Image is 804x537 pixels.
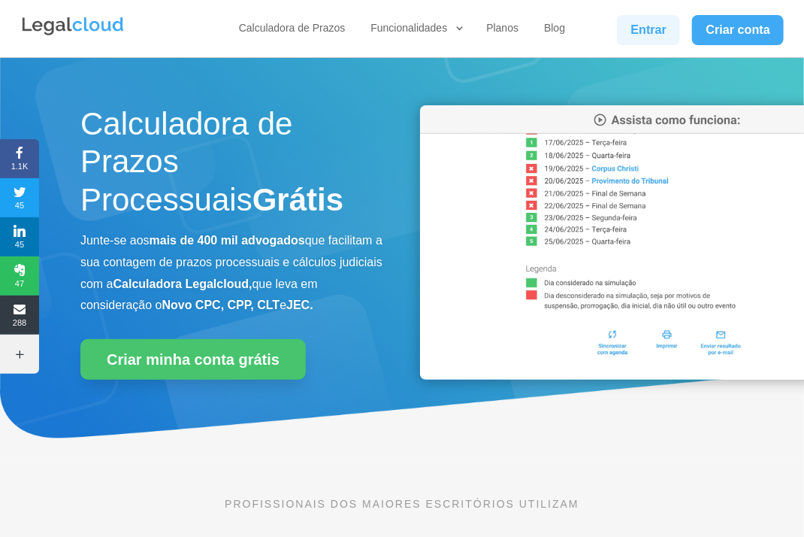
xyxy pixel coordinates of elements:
[162,299,280,311] b: Novo CPC, CPP, CLT
[113,278,252,290] b: Calculadora Legalcloud,
[252,182,343,217] strong: Grátis
[234,21,350,41] a: Calculadora de Prazos
[80,105,384,226] h1: Calculadora de Prazos Processuais
[20,15,125,38] img: Legalcloud Logo
[366,21,465,41] a: Funcionalidades
[80,496,724,512] p: PROFISSIONAIS DOS MAIORES ESCRITÓRIOS UTILIZAM
[286,299,313,311] b: JEC.
[150,234,305,247] b: mais de 400 mil advogados
[540,21,570,41] a: Blog
[20,27,125,40] a: Logo da Legalcloud
[692,15,784,45] a: Criar conta
[482,21,523,41] a: Planos
[80,339,306,380] a: Criar minha conta grátis
[80,230,384,317] p: Junte-se aos que facilitam a sua contagem de prazos processuais e cálculos judiciais com a que le...
[617,15,680,45] a: Entrar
